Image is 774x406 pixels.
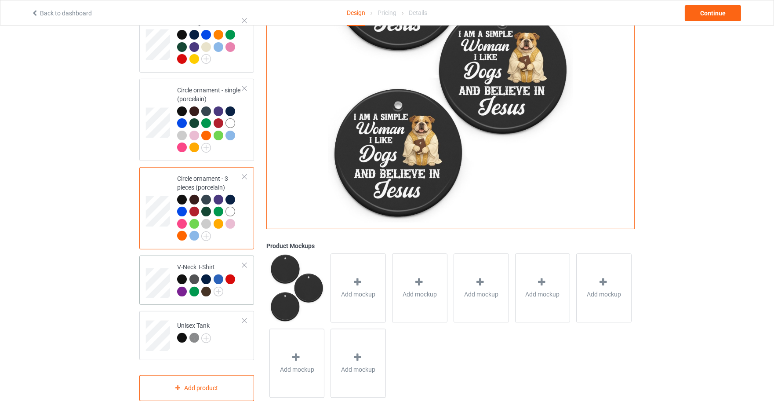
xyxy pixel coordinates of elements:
[331,254,386,323] div: Add mockup
[201,231,211,241] img: svg+xml;base64,PD94bWwgdmVyc2lvbj0iMS4wIiBlbmNvZGluZz0iVVRGLTgiPz4KPHN2ZyB3aWR0aD0iMjJweCIgaGVpZ2...
[525,290,560,299] span: Add mockup
[201,143,211,153] img: svg+xml;base64,PD94bWwgdmVyc2lvbj0iMS4wIiBlbmNvZGluZz0iVVRGLTgiPz4KPHN2ZyB3aWR0aD0iMjJweCIgaGVpZ2...
[587,290,621,299] span: Add mockup
[177,174,243,240] div: Circle ornament - 3 pieces (porcelain)
[341,290,375,299] span: Add mockup
[189,333,199,343] img: heather_texture.png
[266,242,635,251] div: Product Mockups
[139,167,254,249] div: Circle ornament - 3 pieces (porcelain)
[403,290,437,299] span: Add mockup
[392,254,447,323] div: Add mockup
[139,256,254,305] div: V-Neck T-Shirt
[280,366,314,374] span: Add mockup
[269,254,324,322] img: regular.jpg
[515,254,571,323] div: Add mockup
[139,79,254,161] div: Circle ornament - single (porcelain)
[177,321,211,342] div: Unisex Tank
[269,329,325,398] div: Add mockup
[201,54,211,64] img: svg+xml;base64,PD94bWwgdmVyc2lvbj0iMS4wIiBlbmNvZGluZz0iVVRGLTgiPz4KPHN2ZyB3aWR0aD0iMjJweCIgaGVpZ2...
[685,5,741,21] div: Continue
[139,375,254,401] div: Add product
[464,290,498,299] span: Add mockup
[31,10,92,17] a: Back to dashboard
[347,0,365,26] div: Design
[139,311,254,360] div: Unisex Tank
[454,254,509,323] div: Add mockup
[177,18,243,63] div: Tote Bag
[331,329,386,398] div: Add mockup
[378,0,396,25] div: Pricing
[576,254,632,323] div: Add mockup
[341,366,375,374] span: Add mockup
[177,86,243,152] div: Circle ornament - single (porcelain)
[201,333,211,343] img: svg+xml;base64,PD94bWwgdmVyc2lvbj0iMS4wIiBlbmNvZGluZz0iVVRGLTgiPz4KPHN2ZyB3aWR0aD0iMjJweCIgaGVpZ2...
[409,0,427,25] div: Details
[214,287,223,296] img: svg+xml;base64,PD94bWwgdmVyc2lvbj0iMS4wIiBlbmNvZGluZz0iVVRGLTgiPz4KPHN2ZyB3aWR0aD0iMjJweCIgaGVpZ2...
[177,263,243,296] div: V-Neck T-Shirt
[139,11,254,73] div: Tote Bag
